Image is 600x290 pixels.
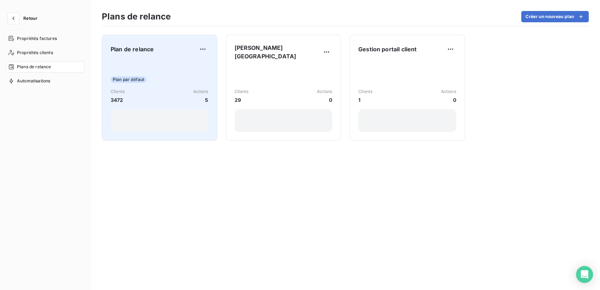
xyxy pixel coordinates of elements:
[111,76,146,83] span: Plan par défaut
[193,88,208,95] span: Actions
[358,88,372,95] span: Clients
[6,47,84,58] a: Propriétés clients
[441,96,456,104] span: 0
[111,45,154,53] span: Plan de relance
[358,45,417,53] span: Gestion portail client
[576,266,593,283] div: Open Intercom Messenger
[17,35,57,42] span: Propriétés factures
[193,96,208,104] span: 5
[17,78,50,84] span: Automatisations
[6,33,84,44] a: Propriétés factures
[235,88,249,95] span: Clients
[317,96,332,104] span: 0
[358,96,372,104] span: 1
[17,50,53,56] span: Propriétés clients
[111,96,125,104] span: 3472
[6,75,84,87] a: Automatisations
[111,88,125,95] span: Clients
[6,13,43,24] button: Retour
[521,11,589,22] button: Créer un nouveau plan
[441,88,456,95] span: Actions
[317,88,332,95] span: Actions
[17,64,51,70] span: Plans de relance
[6,61,84,72] a: Plans de relance
[102,10,171,23] h3: Plans de relance
[235,43,321,60] span: [PERSON_NAME][GEOGRAPHIC_DATA]
[23,16,37,21] span: Retour
[235,96,249,104] span: 29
